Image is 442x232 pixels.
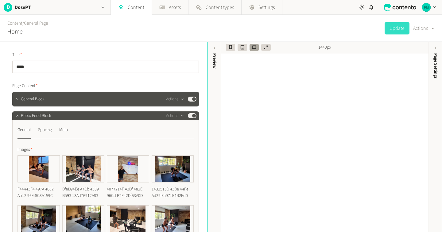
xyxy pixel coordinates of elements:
[59,125,68,135] div: Meta
[63,156,104,182] img: Df8D94Ee A7Cb 4309 B593 13Ad76912A83
[7,20,22,26] a: Content
[413,22,435,34] button: Actions
[422,3,431,12] img: Frank Morey
[21,113,51,119] span: Photo Feed Block
[17,125,31,135] div: General
[152,206,194,232] img: 58Bb944E B800 465B B896 7114B239E8Ca
[152,156,194,182] img: 1432515D 43Be 44Fe Ad29 Ea971E4B2Fd0
[12,52,22,58] span: Title
[17,146,33,153] span: Images
[17,182,60,203] div: F44443F4 497A 4082 Ab12 96Ef8C3A159C
[107,156,149,182] img: 4077214F A3Df 482E 96Cd B2F42Df63A0D
[15,4,31,11] h2: DosePT
[166,112,184,119] button: Actions
[432,53,439,78] span: Page Settings
[38,125,52,135] div: Spacing
[258,4,275,11] span: Settings
[62,182,105,203] div: Df8D94Ee A7Cb 4309 B593 13Ad76912A83
[18,206,60,232] img: 887Fc3F3 5D3F 4C42 Bc19 B67383B9A81B
[107,182,149,203] div: 4077214F A3Df 482E 96Cd B2F42Df63A0D
[211,53,218,69] div: Preview
[152,182,194,203] div: 1432515D 43Be 44Fe Ad29 Ea971E4B2Fd0
[18,156,60,182] img: F44443F4 497A 4082 Ab12 96Ef8C3A159C
[318,44,331,51] span: 1440px
[107,206,149,232] img: 095B38E5 6C4B 4112 9B52 7E4F35832Cbb
[166,95,184,103] button: Actions
[4,3,12,11] span: D
[7,27,23,36] h2: Home
[206,4,234,11] span: Content types
[63,206,104,232] img: 243Df47F 6A6C 49Aa B5B7 C4A466Afe754
[24,20,48,26] a: General Page
[385,22,409,34] button: Update
[22,20,24,26] span: /
[12,83,38,89] span: Page Content
[21,96,45,102] span: General Block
